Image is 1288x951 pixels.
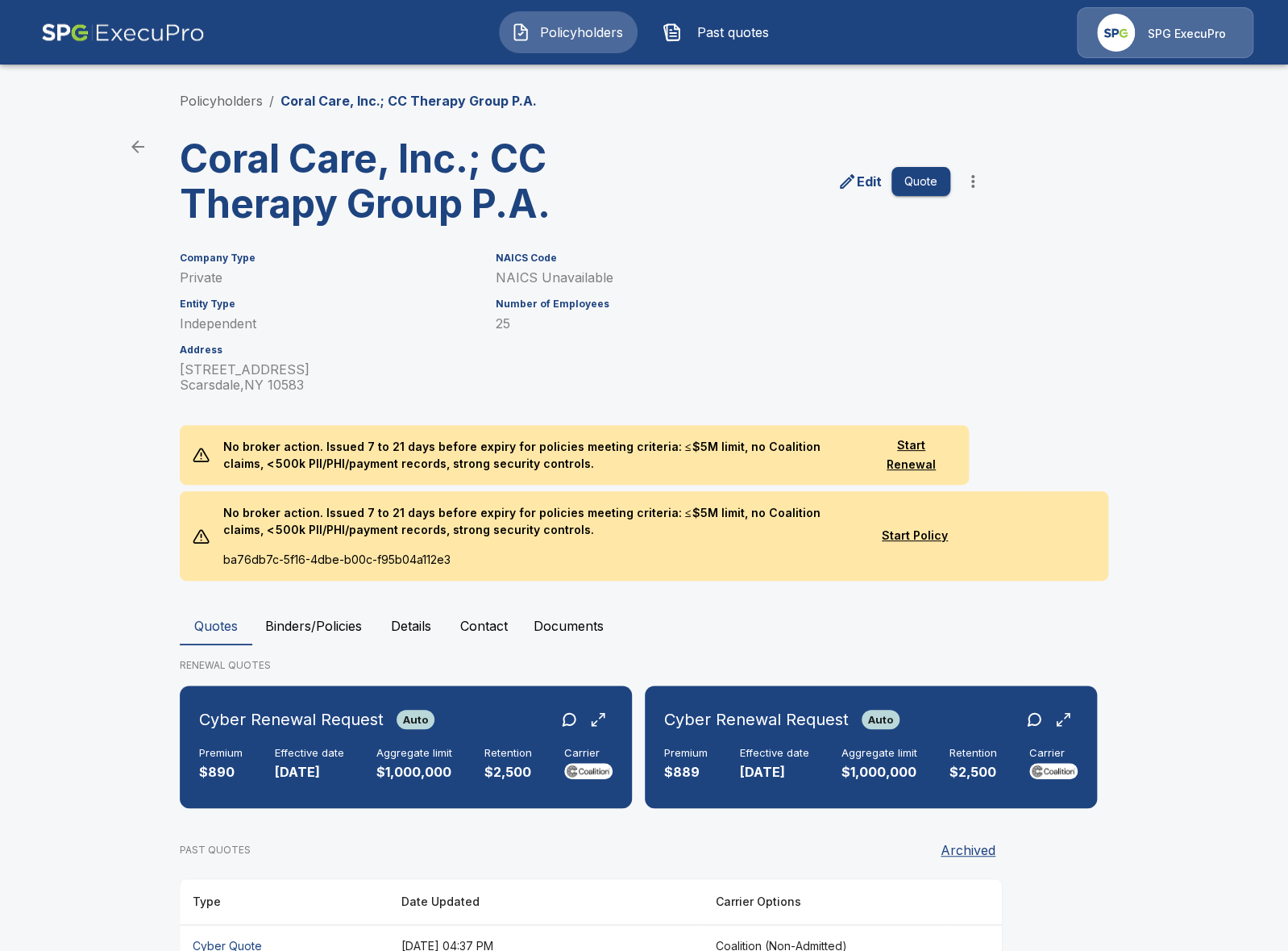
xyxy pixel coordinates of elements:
p: No broker action. Issued 7 to 21 days before expiry for policies meeting criteria: ≤ $5M limit, n... [210,425,866,485]
h6: Carrier [1029,747,1078,760]
button: Contact [447,607,521,645]
img: Carrier [564,763,613,779]
li: / [269,91,274,111]
p: Edit [857,172,882,191]
div: policyholder tabs [180,607,1108,645]
h6: Address [180,344,476,356]
h6: Entity Type [180,298,476,310]
span: Past quotes [688,23,777,42]
button: Quotes [180,607,252,645]
h6: Cyber Renewal Request [199,707,384,732]
span: Policyholders [537,23,625,42]
button: Details [375,607,447,645]
h6: Carrier [564,747,613,760]
h6: Cyber Renewal Request [664,707,849,732]
img: AA Logo [41,7,205,58]
a: back [122,131,154,163]
button: Start Policy [870,521,960,551]
h6: Retention [949,747,997,760]
p: [STREET_ADDRESS] Scarsdale , NY 10583 [180,362,476,393]
p: SPG ExecuPro [1148,26,1226,42]
p: [DATE] [275,763,344,782]
h6: Aggregate limit [841,747,917,760]
p: RENEWAL QUOTES [180,658,1108,673]
p: 25 [496,316,950,332]
p: Independent [180,316,476,332]
h6: Effective date [740,747,809,760]
button: Quote [891,167,950,197]
h6: Effective date [275,747,344,760]
th: Type [180,879,388,925]
p: [DATE] [740,763,809,782]
button: Archived [934,834,1002,866]
img: Past quotes Icon [663,23,682,42]
p: $890 [199,763,243,782]
p: $2,500 [484,763,532,782]
p: $1,000,000 [376,763,452,782]
h6: Aggregate limit [376,747,452,760]
p: PAST QUOTES [180,843,251,857]
th: Carrier Options [702,879,946,925]
p: ba76db7c-5f16-4dbe-b00c-f95b04a112e3 [210,551,870,581]
button: Start Renewal [866,431,957,480]
h3: Coral Care, Inc.; CC Therapy Group P.A. [180,136,578,227]
p: NAICS Unavailable [496,270,950,286]
span: Auto [862,713,900,726]
a: Agency IconSPG ExecuPro [1077,7,1253,58]
p: $889 [664,763,708,782]
h6: Premium [199,747,243,760]
img: Agency Icon [1097,14,1135,52]
th: Date Updated [388,879,702,925]
button: Binders/Policies [252,607,375,645]
h6: Number of Employees [496,298,950,310]
h6: NAICS Code [496,252,950,264]
p: No broker action. Issued 7 to 21 days before expiry for policies meeting criteria: ≤ $5M limit, n... [210,491,870,551]
button: Documents [521,607,617,645]
p: Coral Care, Inc.; CC Therapy Group P.A. [280,91,537,111]
img: Policyholders Icon [511,23,530,42]
button: Policyholders IconPolicyholders [499,11,638,53]
button: more [957,165,989,198]
h6: Retention [484,747,532,760]
h6: Premium [664,747,708,760]
span: Auto [397,713,434,726]
a: edit [834,169,885,194]
p: $1,000,000 [841,763,917,782]
nav: breadcrumb [180,91,537,111]
a: Policyholders [180,93,263,109]
p: $2,500 [949,763,997,782]
p: Private [180,270,476,286]
button: Past quotes IconPast quotes [650,11,789,53]
h6: Company Type [180,252,476,264]
img: Carrier [1029,763,1078,779]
